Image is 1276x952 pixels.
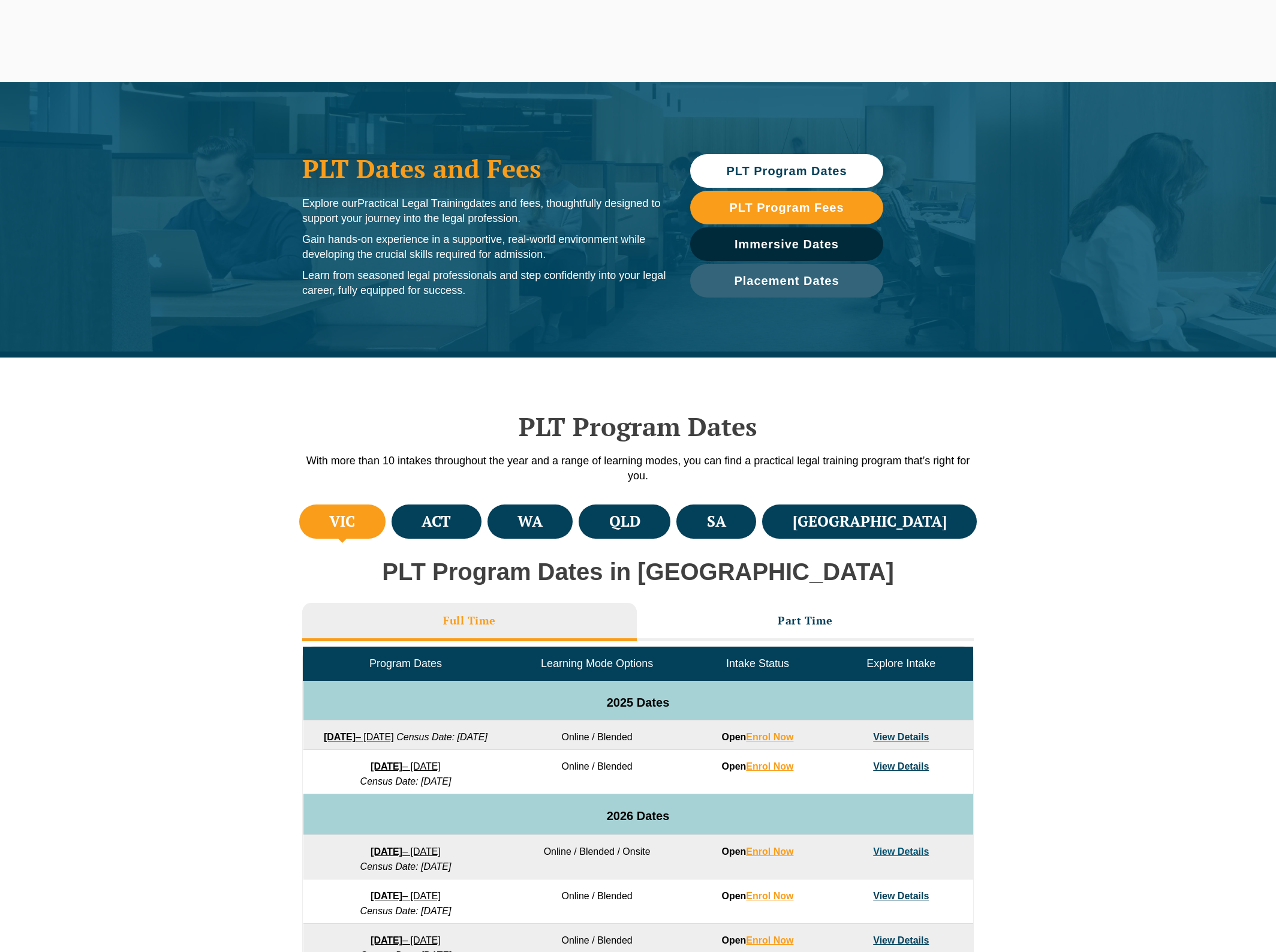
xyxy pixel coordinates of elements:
h4: QLD [609,512,640,531]
strong: Open [721,846,793,857]
strong: Open [721,891,793,901]
a: [DATE]– [DATE] [371,846,441,857]
h2: PLT Program Dates [296,412,980,442]
td: Online / Blended [508,879,685,924]
a: [DATE]– [DATE] [371,891,441,901]
span: Practical Legal Training [357,197,470,209]
a: Immersive Dates [690,227,883,261]
span: Immersive Dates [735,238,839,250]
a: View Details [873,732,929,742]
a: [DATE]– [DATE] [371,761,441,771]
span: PLT Program Fees [729,202,844,214]
a: Enrol Now [746,891,793,901]
strong: [DATE] [371,935,402,945]
a: [DATE]– [DATE] [371,935,441,945]
a: PLT Program Fees [690,191,883,224]
em: Census Date: [DATE] [360,776,452,786]
span: Program Dates [369,657,442,669]
a: PLT Program Dates [690,154,883,188]
p: Gain hands-on experience in a supportive, real-world environment while developing the crucial ski... [302,232,666,262]
a: Enrol Now [746,761,793,771]
a: View Details [873,891,929,901]
span: 2026 Dates [607,809,670,822]
span: Learning Mode Options [541,657,653,669]
h3: Full Time [443,614,496,627]
strong: [DATE] [371,846,402,857]
h4: WA [517,512,543,531]
h1: PLT Dates and Fees [302,154,666,184]
strong: [DATE] [371,761,402,771]
strong: Open [721,935,793,945]
td: Online / Blended / Onsite [508,835,685,879]
em: Census Date: [DATE] [360,861,452,872]
a: Placement Dates [690,264,883,298]
h4: ACT [422,512,451,531]
p: With more than 10 intakes throughout the year and a range of learning modes, you can find a pract... [296,454,980,483]
a: Enrol Now [746,846,793,857]
strong: [DATE] [324,732,356,742]
a: View Details [873,761,929,771]
h3: Part Time [778,614,833,627]
h2: PLT Program Dates in [GEOGRAPHIC_DATA] [296,558,980,585]
span: PLT Program Dates [726,165,847,177]
a: Enrol Now [746,732,793,742]
strong: Open [721,732,793,742]
span: Intake Status [726,657,789,669]
span: Placement Dates [734,275,839,287]
h4: VIC [329,512,355,531]
td: Online / Blended [508,720,685,750]
em: Census Date: [DATE] [396,732,487,742]
span: Explore Intake [866,657,935,669]
em: Census Date: [DATE] [360,906,452,916]
span: 2025 Dates [607,696,670,709]
p: Learn from seasoned legal professionals and step confidently into your legal career, fully equipp... [302,268,666,298]
td: Online / Blended [508,750,685,794]
h4: [GEOGRAPHIC_DATA] [793,512,947,531]
a: Enrol Now [746,935,793,945]
a: View Details [873,846,929,857]
strong: Open [721,761,793,771]
p: Explore our dates and fees, thoughtfully designed to support your journey into the legal profession. [302,196,666,226]
a: View Details [873,935,929,945]
h4: SA [707,512,726,531]
strong: [DATE] [371,891,402,901]
a: [DATE]– [DATE] [324,732,394,742]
